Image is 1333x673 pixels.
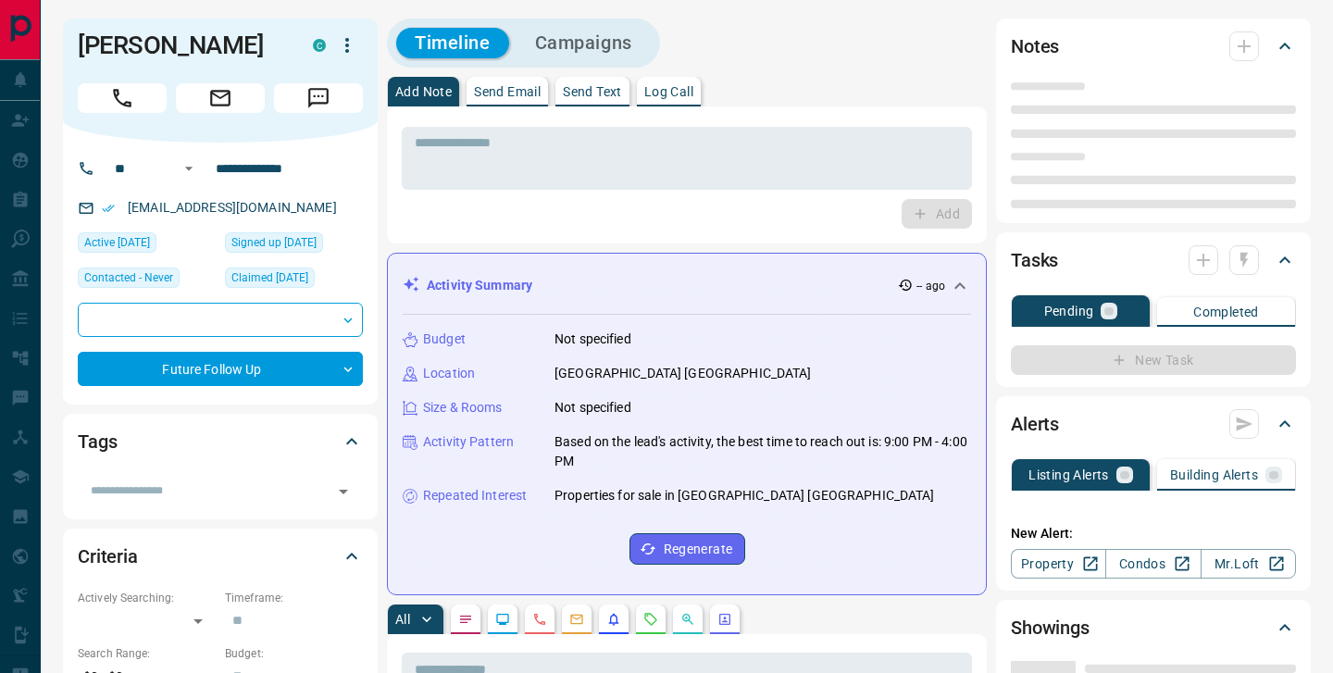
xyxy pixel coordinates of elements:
[554,330,631,349] p: Not specified
[916,278,945,294] p: -- ago
[128,200,337,215] a: [EMAIL_ADDRESS][DOMAIN_NAME]
[643,612,658,627] svg: Requests
[176,83,265,113] span: Email
[1028,468,1109,481] p: Listing Alerts
[1011,605,1296,650] div: Showings
[563,85,622,98] p: Send Text
[1011,24,1296,69] div: Notes
[1193,305,1259,318] p: Completed
[313,39,326,52] div: condos.ca
[78,534,363,579] div: Criteria
[423,432,514,452] p: Activity Pattern
[423,364,475,383] p: Location
[1011,524,1296,543] p: New Alert:
[495,612,510,627] svg: Lead Browsing Activity
[517,28,651,58] button: Campaigns
[1044,305,1094,318] p: Pending
[330,479,356,505] button: Open
[178,157,200,180] button: Open
[274,83,363,113] span: Message
[458,612,473,627] svg: Notes
[569,612,584,627] svg: Emails
[78,83,167,113] span: Call
[1011,409,1059,439] h2: Alerts
[717,612,732,627] svg: Agent Actions
[554,364,812,383] p: [GEOGRAPHIC_DATA] [GEOGRAPHIC_DATA]
[554,486,935,505] p: Properties for sale in [GEOGRAPHIC_DATA] [GEOGRAPHIC_DATA]
[644,85,693,98] p: Log Call
[231,233,317,252] span: Signed up [DATE]
[1011,245,1058,275] h2: Tasks
[78,31,285,60] h1: [PERSON_NAME]
[225,590,363,606] p: Timeframe:
[396,28,509,58] button: Timeline
[423,486,527,505] p: Repeated Interest
[423,330,466,349] p: Budget
[423,398,503,418] p: Size & Rooms
[84,233,150,252] span: Active [DATE]
[78,232,216,258] div: Sat May 17 2025
[225,268,363,293] div: Thu Feb 06 2025
[403,268,971,303] div: Activity Summary-- ago
[680,612,695,627] svg: Opportunities
[395,613,410,626] p: All
[1105,549,1201,579] a: Condos
[225,645,363,662] p: Budget:
[1011,613,1090,642] h2: Showings
[1201,549,1296,579] a: Mr.Loft
[1011,402,1296,446] div: Alerts
[629,533,745,565] button: Regenerate
[1011,238,1296,282] div: Tasks
[78,542,138,571] h2: Criteria
[1011,549,1106,579] a: Property
[84,268,173,287] span: Contacted - Never
[78,427,117,456] h2: Tags
[606,612,621,627] svg: Listing Alerts
[532,612,547,627] svg: Calls
[102,202,115,215] svg: Email Verified
[78,352,363,386] div: Future Follow Up
[554,398,631,418] p: Not specified
[395,85,452,98] p: Add Note
[225,232,363,258] div: Wed Nov 18 2020
[427,276,532,295] p: Activity Summary
[231,268,308,287] span: Claimed [DATE]
[1170,468,1258,481] p: Building Alerts
[1011,31,1059,61] h2: Notes
[554,432,971,471] p: Based on the lead's activity, the best time to reach out is: 9:00 PM - 4:00 PM
[474,85,541,98] p: Send Email
[78,419,363,464] div: Tags
[78,590,216,606] p: Actively Searching:
[78,645,216,662] p: Search Range:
